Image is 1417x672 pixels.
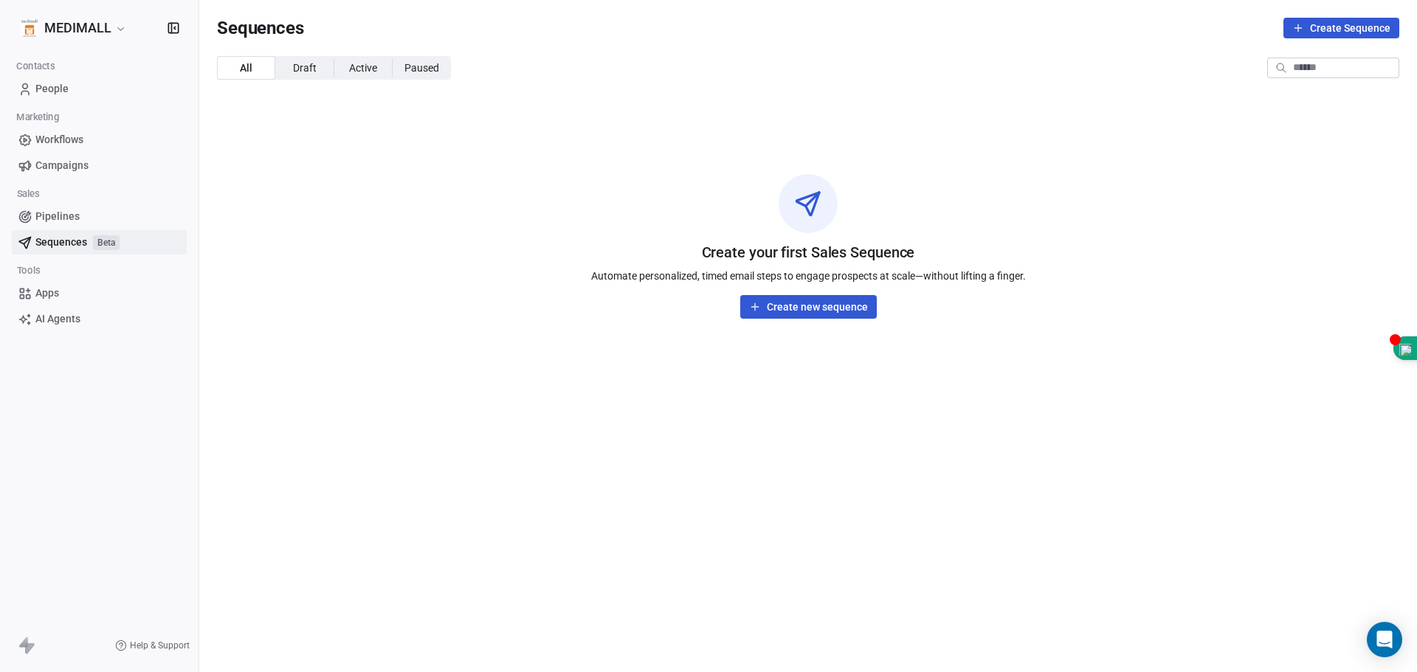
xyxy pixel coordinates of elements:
[12,307,187,331] a: AI Agents
[21,19,38,37] img: Medimall%20logo%20(2).1.jpg
[12,77,187,101] a: People
[35,81,69,97] span: People
[1367,622,1402,657] div: Open Intercom Messenger
[44,18,111,38] span: MEDIMALL
[10,106,66,128] span: Marketing
[702,242,915,263] span: Create your first Sales Sequence
[130,640,190,651] span: Help & Support
[35,132,83,148] span: Workflows
[1283,18,1399,38] button: Create Sequence
[12,153,187,178] a: Campaigns
[35,311,80,327] span: AI Agents
[18,15,130,41] button: MEDIMALL
[591,269,1026,283] span: Automate personalized, timed email steps to engage prospects at scale—without lifting a finger.
[35,235,87,250] span: Sequences
[12,128,187,152] a: Workflows
[12,230,187,254] a: SequencesBeta
[10,260,46,282] span: Tools
[115,640,190,651] a: Help & Support
[12,281,187,305] a: Apps
[35,285,59,301] span: Apps
[740,295,877,319] button: Create new sequence
[93,235,120,250] span: Beta
[217,18,304,38] span: Sequences
[12,204,187,229] a: Pipelines
[10,55,61,77] span: Contacts
[35,158,89,173] span: Campaigns
[10,183,46,205] span: Sales
[404,60,439,76] span: Paused
[35,209,80,224] span: Pipelines
[293,60,317,76] span: Draft
[349,60,377,76] span: Active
